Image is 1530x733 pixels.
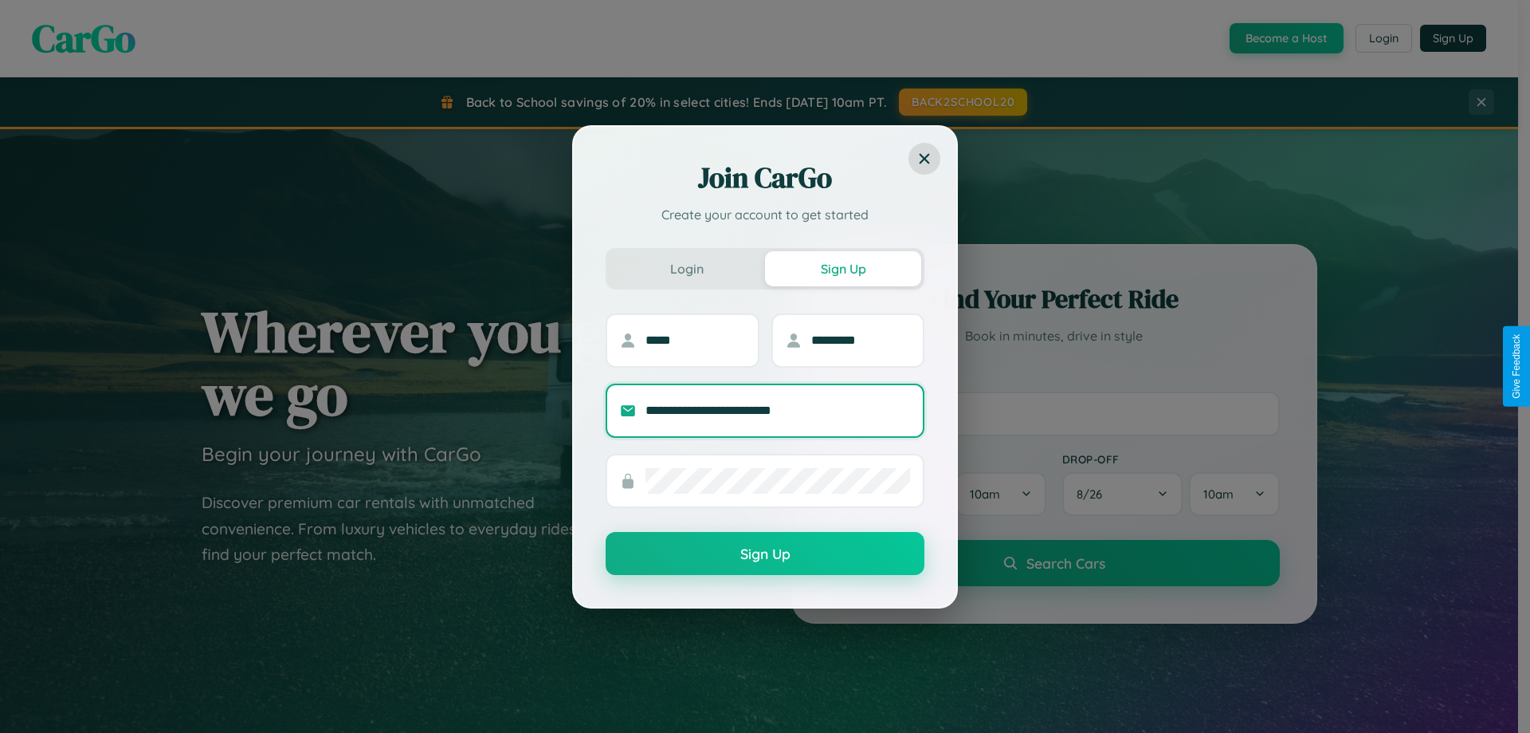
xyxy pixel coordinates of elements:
h2: Join CarGo [606,159,924,197]
p: Create your account to get started [606,205,924,224]
div: Give Feedback [1511,334,1522,399]
button: Login [609,251,765,286]
button: Sign Up [606,532,924,575]
button: Sign Up [765,251,921,286]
